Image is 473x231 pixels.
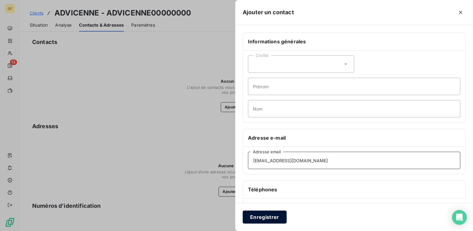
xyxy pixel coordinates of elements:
[243,8,294,17] h5: Ajouter un contact
[248,78,460,95] input: placeholder
[248,100,460,117] input: placeholder
[452,210,467,225] div: Open Intercom Messenger
[248,134,460,142] h6: Adresse e-mail
[248,152,460,169] input: placeholder
[248,186,460,193] h6: Téléphones
[248,38,460,45] h6: Informations générales
[243,211,287,224] button: Enregistrer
